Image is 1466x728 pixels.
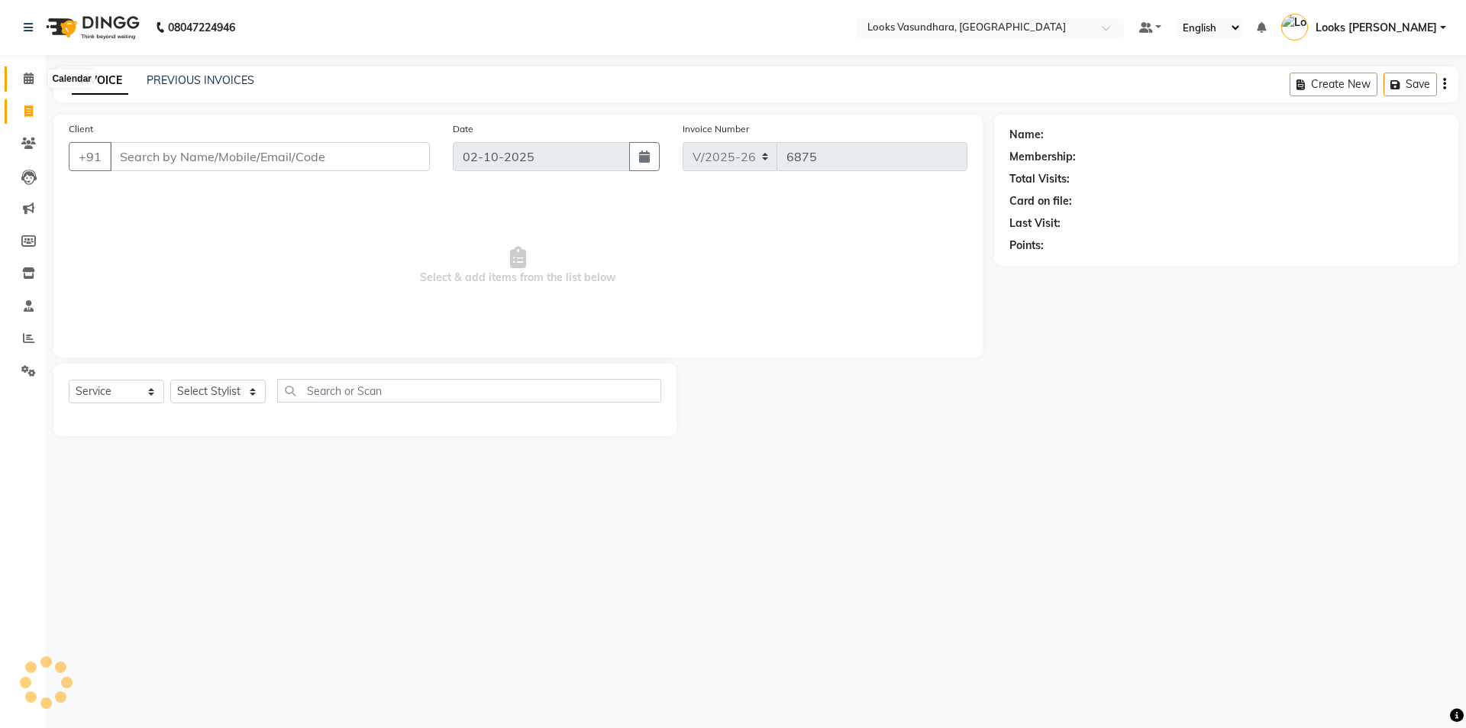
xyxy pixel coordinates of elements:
[1009,149,1076,165] div: Membership:
[1384,73,1437,96] button: Save
[69,122,93,136] label: Client
[1316,20,1437,36] span: Looks [PERSON_NAME]
[453,122,473,136] label: Date
[1290,73,1377,96] button: Create New
[69,189,967,342] span: Select & add items from the list below
[168,6,235,49] b: 08047224946
[69,142,111,171] button: +91
[1009,215,1061,231] div: Last Visit:
[39,6,144,49] img: logo
[277,379,661,403] input: Search or Scan
[1009,238,1044,254] div: Points:
[110,142,430,171] input: Search by Name/Mobile/Email/Code
[48,70,95,88] div: Calendar
[683,122,749,136] label: Invoice Number
[1281,14,1308,40] img: Looks Vasundhara GZB
[1009,171,1070,187] div: Total Visits:
[147,73,254,87] a: PREVIOUS INVOICES
[1009,127,1044,143] div: Name:
[1009,193,1072,209] div: Card on file:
